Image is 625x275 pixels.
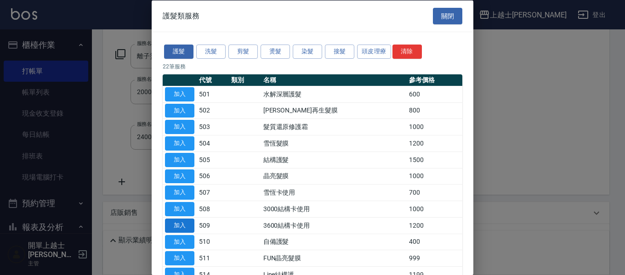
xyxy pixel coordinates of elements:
td: 504 [197,135,229,152]
td: 600 [407,86,462,102]
td: [PERSON_NAME]再生髮膜 [261,102,407,119]
td: 雪恆髮膜 [261,135,407,152]
td: 511 [197,250,229,266]
p: 22 筆服務 [163,62,462,70]
th: 名稱 [261,74,407,86]
td: 503 [197,118,229,135]
button: 加入 [165,152,194,167]
button: 洗髮 [196,45,226,59]
button: 加入 [165,202,194,216]
button: 清除 [392,45,422,59]
td: 400 [407,234,462,250]
button: 加入 [165,103,194,118]
td: 雪恆卡使用 [261,184,407,201]
td: 髮質還原修護霜 [261,118,407,135]
td: 507 [197,184,229,201]
td: 700 [407,184,462,201]
th: 代號 [197,74,229,86]
button: 加入 [165,120,194,134]
td: 1200 [407,217,462,234]
td: 509 [197,217,229,234]
td: 3000結構卡使用 [261,201,407,217]
button: 關閉 [433,7,462,24]
button: 加入 [165,251,194,265]
button: 加入 [165,218,194,232]
td: 3600結構卡使用 [261,217,407,234]
td: 506 [197,168,229,185]
td: 502 [197,102,229,119]
button: 燙髮 [261,45,290,59]
button: 加入 [165,169,194,183]
td: 1200 [407,135,462,152]
button: 護髮 [164,45,193,59]
td: 510 [197,234,229,250]
td: 505 [197,152,229,168]
td: 1000 [407,118,462,135]
td: FUN晶亮髮膜 [261,250,407,266]
td: 1000 [407,201,462,217]
button: 加入 [165,235,194,249]
td: 自備護髮 [261,234,407,250]
td: 結構護髮 [261,152,407,168]
td: 1000 [407,168,462,185]
td: 501 [197,86,229,102]
td: 晶亮髮膜 [261,168,407,185]
th: 參考價格 [407,74,462,86]
span: 護髮類服務 [163,11,199,20]
td: 999 [407,250,462,266]
button: 加入 [165,185,194,200]
button: 接髮 [325,45,354,59]
td: 800 [407,102,462,119]
td: 1500 [407,152,462,168]
button: 加入 [165,87,194,101]
button: 染髮 [293,45,322,59]
td: 508 [197,201,229,217]
button: 剪髮 [228,45,258,59]
button: 加入 [165,136,194,151]
th: 類別 [229,74,261,86]
button: 頭皮理療 [357,45,391,59]
td: 水解深層護髮 [261,86,407,102]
